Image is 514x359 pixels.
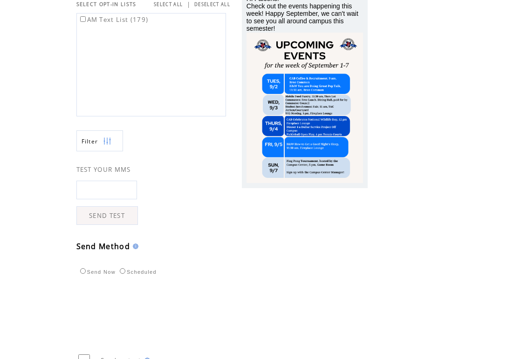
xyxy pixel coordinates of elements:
[76,241,130,251] span: Send Method
[76,130,123,151] a: Filter
[82,137,98,145] span: Show filters
[76,1,137,7] span: SELECT OPT-IN LISTS
[194,1,230,7] a: DESELECT ALL
[76,165,131,174] span: TEST YOUR MMS
[117,269,157,275] label: Scheduled
[130,244,138,249] img: help.gif
[103,131,111,152] img: filters.png
[154,1,183,7] a: SELECT ALL
[80,268,86,274] input: Send Now
[120,268,125,274] input: Scheduled
[80,16,86,22] input: AM Text List (179)
[76,206,138,225] a: SEND TEST
[78,269,116,275] label: Send Now
[78,15,149,24] label: AM Text List (179)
